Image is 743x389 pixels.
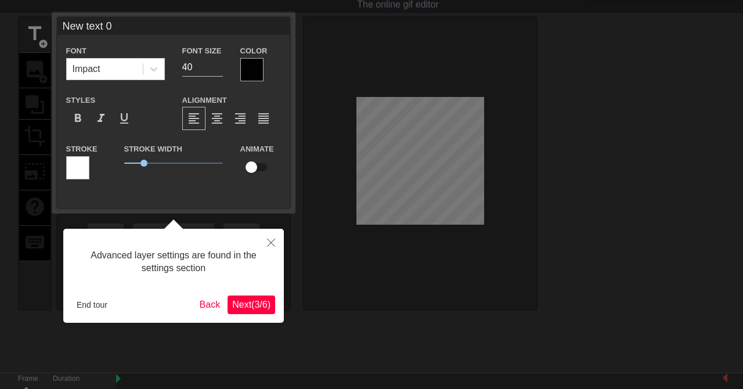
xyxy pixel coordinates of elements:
[258,229,284,255] button: Close
[72,237,275,287] div: Advanced layer settings are found in the settings section
[228,296,275,314] button: Next
[232,300,270,309] span: Next ( 3 / 6 )
[195,296,225,314] button: Back
[72,296,112,314] button: End tour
